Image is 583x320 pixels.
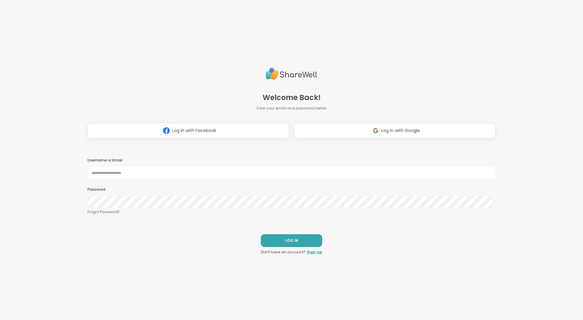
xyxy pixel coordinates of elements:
[172,127,216,134] span: Log in with Facebook
[294,123,496,138] button: Log in with Google
[307,249,322,255] a: Sign up
[87,187,496,192] h3: Password
[87,158,496,163] h3: Username or Email
[263,92,321,103] span: Welcome Back!
[285,238,298,243] span: LOG IN
[257,106,326,111] span: Enter your email and password below
[266,65,317,82] img: ShareWell Logo
[381,127,420,134] span: Log in with Google
[87,123,289,138] button: Log in with Facebook
[261,234,322,247] button: LOG IN
[261,249,305,255] span: Don't have an account?
[370,125,381,136] img: ShareWell Logomark
[161,125,172,136] img: ShareWell Logomark
[87,209,496,215] a: Forgot Password?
